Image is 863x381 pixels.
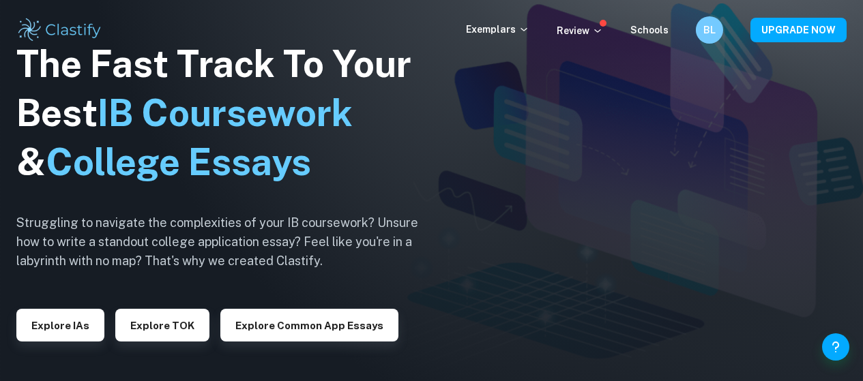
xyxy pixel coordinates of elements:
[696,16,723,44] button: BL
[16,16,103,44] img: Clastify logo
[16,213,439,271] h6: Struggling to navigate the complexities of your IB coursework? Unsure how to write a standout col...
[750,18,847,42] button: UPGRADE NOW
[115,309,209,341] button: Explore TOK
[822,333,849,361] button: Help and Feedback
[115,318,209,331] a: Explore TOK
[98,91,353,134] span: IB Coursework
[466,22,529,37] p: Exemplars
[16,40,439,187] h1: The Fast Track To Your Best &
[630,25,669,35] a: Schools
[220,309,398,341] button: Explore Common App essays
[557,23,603,38] p: Review
[220,318,398,331] a: Explore Common App essays
[16,309,104,341] button: Explore IAs
[46,140,311,183] span: College Essays
[701,22,717,37] h6: BL
[16,318,104,331] a: Explore IAs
